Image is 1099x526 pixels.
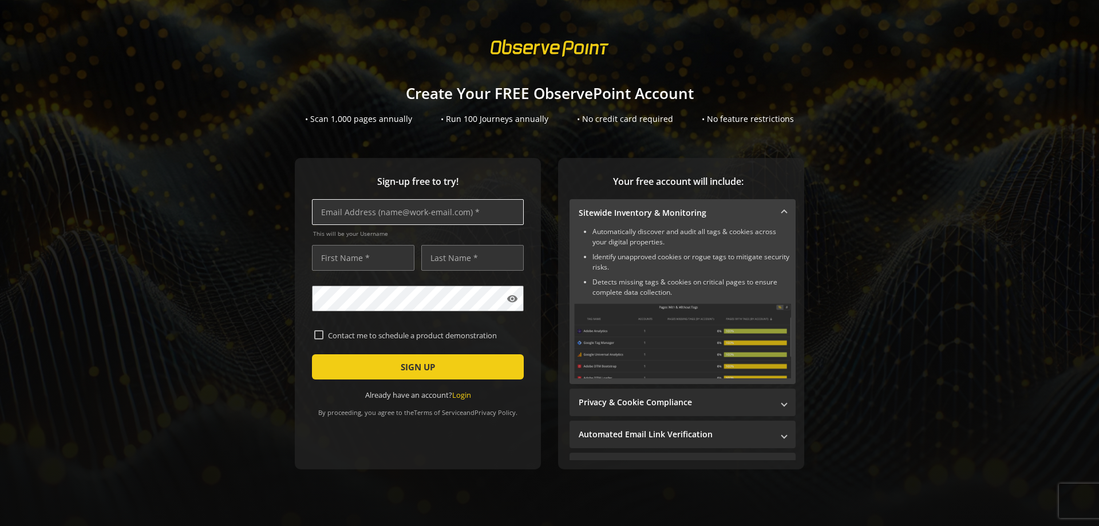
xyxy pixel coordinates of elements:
[507,293,518,304] mat-icon: visibility
[570,421,796,448] mat-expansion-panel-header: Automated Email Link Verification
[414,408,463,417] a: Terms of Service
[421,245,524,271] input: Last Name *
[592,252,791,272] li: Identify unapproved cookies or rogue tags to mitigate security risks.
[574,303,791,378] img: Sitewide Inventory & Monitoring
[577,113,673,125] div: • No credit card required
[313,230,524,238] span: This will be your Username
[475,408,516,417] a: Privacy Policy
[579,207,773,219] mat-panel-title: Sitewide Inventory & Monitoring
[570,175,787,188] span: Your free account will include:
[570,199,796,227] mat-expansion-panel-header: Sitewide Inventory & Monitoring
[570,453,796,480] mat-expansion-panel-header: Performance Monitoring with Web Vitals
[702,113,794,125] div: • No feature restrictions
[312,354,524,379] button: SIGN UP
[570,227,796,384] div: Sitewide Inventory & Monitoring
[441,113,548,125] div: • Run 100 Journeys annually
[312,390,524,401] div: Already have an account?
[592,277,791,298] li: Detects missing tags & cookies on critical pages to ensure complete data collection.
[323,330,521,341] label: Contact me to schedule a product demonstration
[401,357,435,377] span: SIGN UP
[312,401,524,417] div: By proceeding, you agree to the and .
[570,389,796,416] mat-expansion-panel-header: Privacy & Cookie Compliance
[579,429,773,440] mat-panel-title: Automated Email Link Verification
[312,245,414,271] input: First Name *
[452,390,471,400] a: Login
[305,113,412,125] div: • Scan 1,000 pages annually
[592,227,791,247] li: Automatically discover and audit all tags & cookies across your digital properties.
[312,175,524,188] span: Sign-up free to try!
[579,397,773,408] mat-panel-title: Privacy & Cookie Compliance
[312,199,524,225] input: Email Address (name@work-email.com) *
